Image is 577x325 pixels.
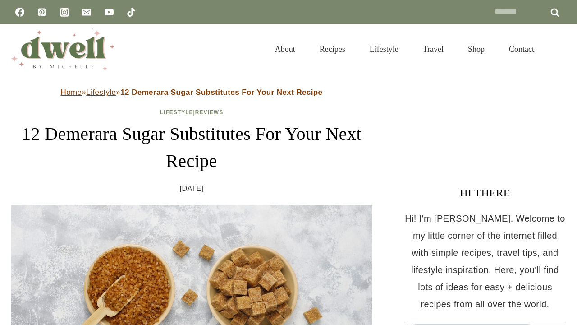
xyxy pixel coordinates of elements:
img: DWELL by michelle [11,28,114,70]
a: Pinterest [33,3,51,21]
p: Hi! I'm [PERSON_NAME]. Welcome to my little corner of the internet filled with simple recipes, tr... [404,210,566,313]
a: Lifestyle [86,88,116,97]
a: Contact [497,33,546,65]
a: Email [78,3,96,21]
button: View Search Form [551,42,566,57]
nav: Primary Navigation [263,33,546,65]
a: Home [61,88,82,97]
a: Lifestyle [357,33,411,65]
a: Facebook [11,3,29,21]
h1: 12 Demerara Sugar Substitutes For Your Next Recipe [11,121,372,175]
time: [DATE] [180,182,204,195]
a: Reviews [195,109,223,116]
span: | [160,109,223,116]
span: » » [61,88,323,97]
a: Travel [411,33,456,65]
h3: HI THERE [404,185,566,201]
a: Instagram [55,3,73,21]
a: Shop [456,33,497,65]
a: TikTok [122,3,140,21]
a: YouTube [100,3,118,21]
a: About [263,33,307,65]
a: Recipes [307,33,357,65]
a: Lifestyle [160,109,193,116]
strong: 12 Demerara Sugar Substitutes For Your Next Recipe [120,88,322,97]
